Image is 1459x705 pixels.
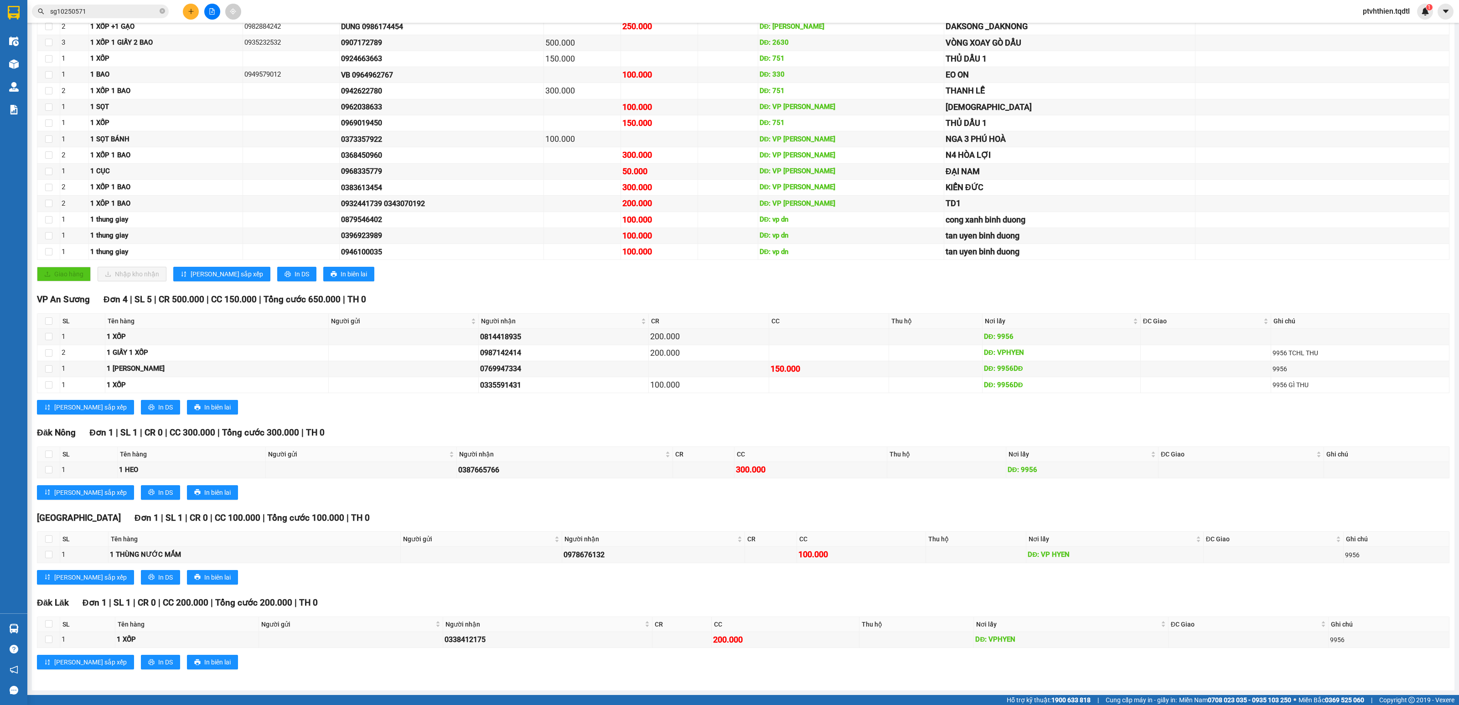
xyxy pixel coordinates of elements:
[62,549,107,560] div: 1
[1097,695,1099,705] span: |
[37,427,76,438] span: Đăk Nông
[1421,7,1429,16] img: icon-new-feature
[37,655,134,669] button: sort-ascending[PERSON_NAME] sắp xếp
[209,8,215,15] span: file-add
[37,485,134,500] button: sort-ascending[PERSON_NAME] sắp xếp
[1029,534,1194,544] span: Nơi lấy
[217,427,220,438] span: |
[760,134,942,145] div: DĐ: VP [PERSON_NAME]
[181,271,187,278] span: sort-ascending
[62,182,87,193] div: 2
[90,134,241,145] div: 1 SỌT BÁNH
[62,247,87,258] div: 1
[44,574,51,581] span: sort-ascending
[946,165,1194,178] div: ĐẠI NAM
[771,363,887,375] div: 150.000
[622,117,696,130] div: 150.000
[946,245,1194,258] div: tan uyen binh duong
[459,449,664,459] span: Người nhận
[141,655,180,669] button: printerIn DS
[187,655,238,669] button: printerIn biên lai
[38,8,44,15] span: search
[114,597,131,608] span: SL 1
[148,489,155,496] span: printer
[946,20,1194,33] div: DAKSONG _DAKNONG
[285,271,291,278] span: printer
[62,214,87,225] div: 1
[299,597,318,608] span: TH 0
[1171,619,1319,629] span: ĐC Giao
[244,37,337,48] div: 0935232532
[62,347,103,358] div: 2
[1438,4,1454,20] button: caret-down
[62,198,87,209] div: 2
[60,447,118,462] th: SL
[120,427,138,438] span: SL 1
[204,402,231,412] span: In biên lai
[946,52,1194,65] div: THỦ DẦU 1
[90,86,241,97] div: 1 XỐP 1 BAO
[62,102,87,113] div: 1
[263,513,265,523] span: |
[323,267,374,281] button: printerIn biên lai
[194,489,201,496] span: printer
[90,150,241,161] div: 1 XỐP 1 BAO
[135,294,152,305] span: SL 5
[341,230,542,241] div: 0396923989
[268,449,447,459] span: Người gửi
[230,8,236,15] span: aim
[341,53,542,64] div: 0924663663
[887,447,1006,462] th: Thu hộ
[622,101,696,114] div: 100.000
[946,133,1194,145] div: NGA 3 PHÚ HOÀ
[1051,696,1091,704] strong: 1900 633 818
[341,269,367,279] span: In biên lai
[946,101,1194,114] div: [DEMOGRAPHIC_DATA]
[60,314,105,329] th: SL
[480,363,647,374] div: 0769947334
[343,294,345,305] span: |
[60,617,115,632] th: SL
[158,402,173,412] span: In DS
[62,150,87,161] div: 2
[215,513,260,523] span: CC 100.000
[90,247,241,258] div: 1 thung giay
[622,149,696,161] div: 300.000
[225,4,241,20] button: aim
[115,617,259,632] th: Tên hàng
[341,246,542,258] div: 0946100035
[62,166,87,177] div: 1
[50,6,158,16] input: Tìm tên, số ĐT hoặc mã đơn
[62,634,114,645] div: 1
[1371,695,1372,705] span: |
[650,330,767,343] div: 200.000
[62,465,116,476] div: 1
[1143,316,1262,326] span: ĐC Giao
[166,513,183,523] span: SL 1
[44,489,51,496] span: sort-ascending
[62,134,87,145] div: 1
[54,657,127,667] span: [PERSON_NAME] sắp xếp
[976,619,1159,629] span: Nơi lấy
[10,686,18,695] span: message
[649,314,769,329] th: CR
[141,485,180,500] button: printerIn DS
[90,230,241,241] div: 1 thung giay
[165,427,167,438] span: |
[183,4,199,20] button: plus
[946,181,1194,194] div: KIẾN ĐỨC
[341,117,542,129] div: 0969019450
[946,117,1194,130] div: THỦ DẦU 1
[10,645,18,653] span: question-circle
[204,572,231,582] span: In biên lai
[90,69,241,80] div: 1 BAO
[445,634,650,645] div: 0338412175
[54,487,127,498] span: [PERSON_NAME] sắp xếp
[135,513,159,523] span: Đơn 1
[760,69,942,80] div: DĐ: 330
[564,534,735,544] span: Người nhận
[797,532,926,547] th: CC
[946,229,1194,242] div: tan uyen binh duong
[37,267,91,281] button: uploadGiao hàng
[244,69,337,80] div: 0949579012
